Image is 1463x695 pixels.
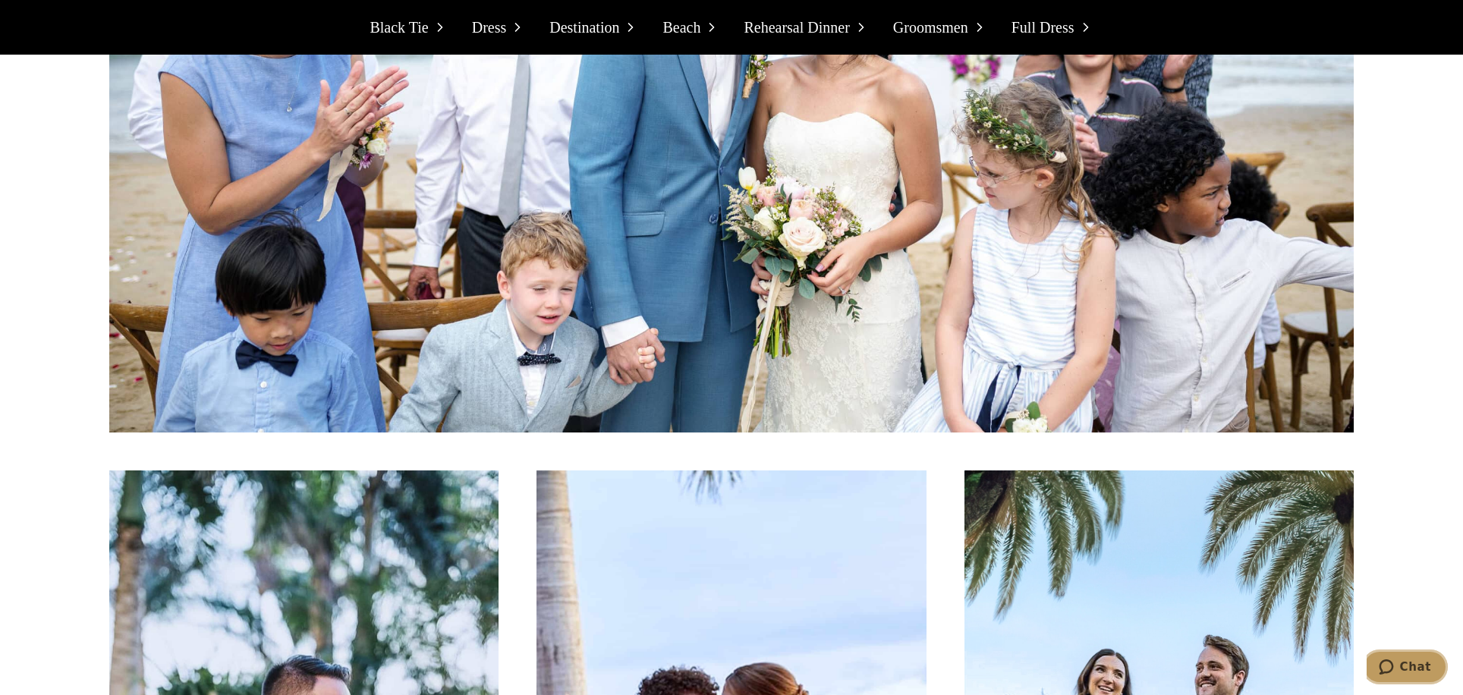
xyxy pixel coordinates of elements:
span: Groomsmen [893,15,968,39]
span: Destination [549,15,619,39]
span: Black Tie [370,15,428,39]
iframe: Opens a widget where you can chat to one of our agents [1367,649,1448,687]
span: Full Dress [1012,15,1074,39]
span: Rehearsal Dinner [744,15,849,39]
span: Beach [662,15,700,39]
span: Dress [472,15,507,39]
